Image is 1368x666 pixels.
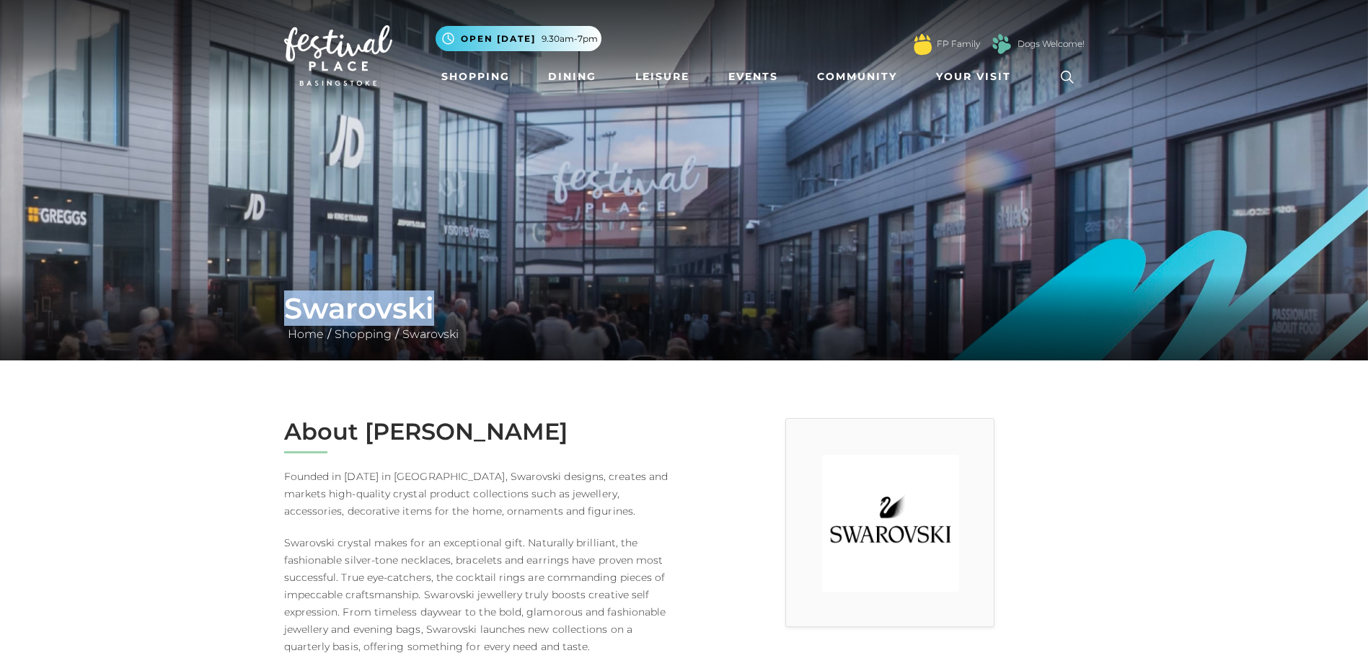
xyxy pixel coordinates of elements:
span: Open [DATE] [461,32,536,45]
div: / / [273,291,1095,343]
a: Swarovski [399,327,462,341]
h2: About [PERSON_NAME] [284,418,674,445]
a: Your Visit [930,63,1024,90]
a: Events [723,63,784,90]
h1: Swarovski [284,291,1085,326]
p: Founded in [DATE] in [GEOGRAPHIC_DATA], Swarovski designs, creates and markets high-quality cryst... [284,468,674,520]
span: 9.30am-7pm [542,32,598,45]
a: FP Family [937,37,980,50]
a: Shopping [331,327,395,341]
button: Open [DATE] 9.30am-7pm [436,26,601,51]
a: Home [284,327,327,341]
p: Swarovski crystal makes for an exceptional gift. Naturally brilliant, the fashionable silver-tone... [284,534,674,655]
a: Dining [542,63,602,90]
a: Community [811,63,903,90]
a: Shopping [436,63,516,90]
span: Your Visit [936,69,1011,84]
img: Festival Place Logo [284,25,392,86]
a: Leisure [630,63,695,90]
a: Dogs Welcome! [1018,37,1085,50]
